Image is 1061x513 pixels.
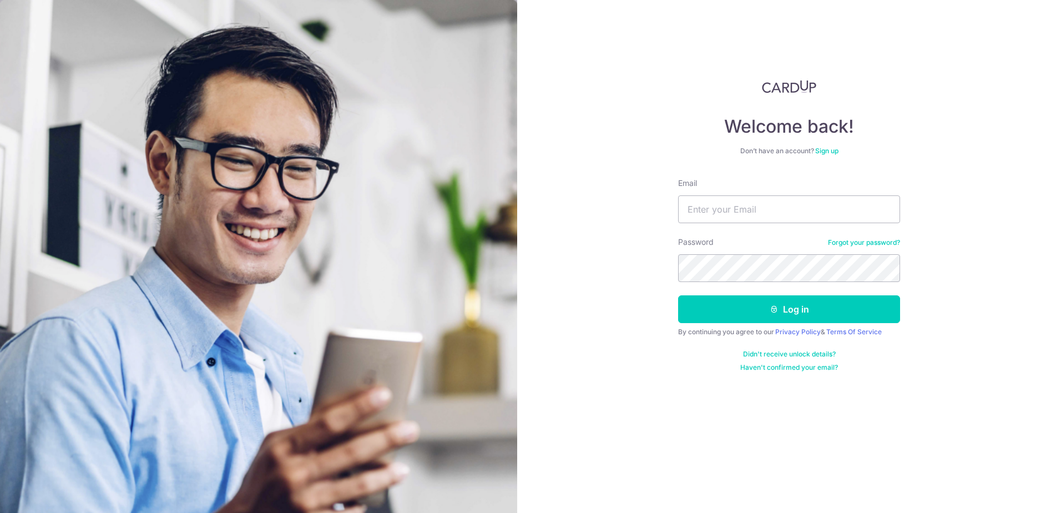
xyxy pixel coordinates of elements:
[740,363,838,372] a: Haven't confirmed your email?
[743,350,836,359] a: Didn't receive unlock details?
[762,80,816,93] img: CardUp Logo
[678,195,900,223] input: Enter your Email
[775,328,821,336] a: Privacy Policy
[826,328,882,336] a: Terms Of Service
[678,147,900,155] div: Don’t have an account?
[678,328,900,336] div: By continuing you agree to our &
[678,178,697,189] label: Email
[678,237,714,248] label: Password
[678,295,900,323] button: Log in
[815,147,838,155] a: Sign up
[828,238,900,247] a: Forgot your password?
[678,115,900,138] h4: Welcome back!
